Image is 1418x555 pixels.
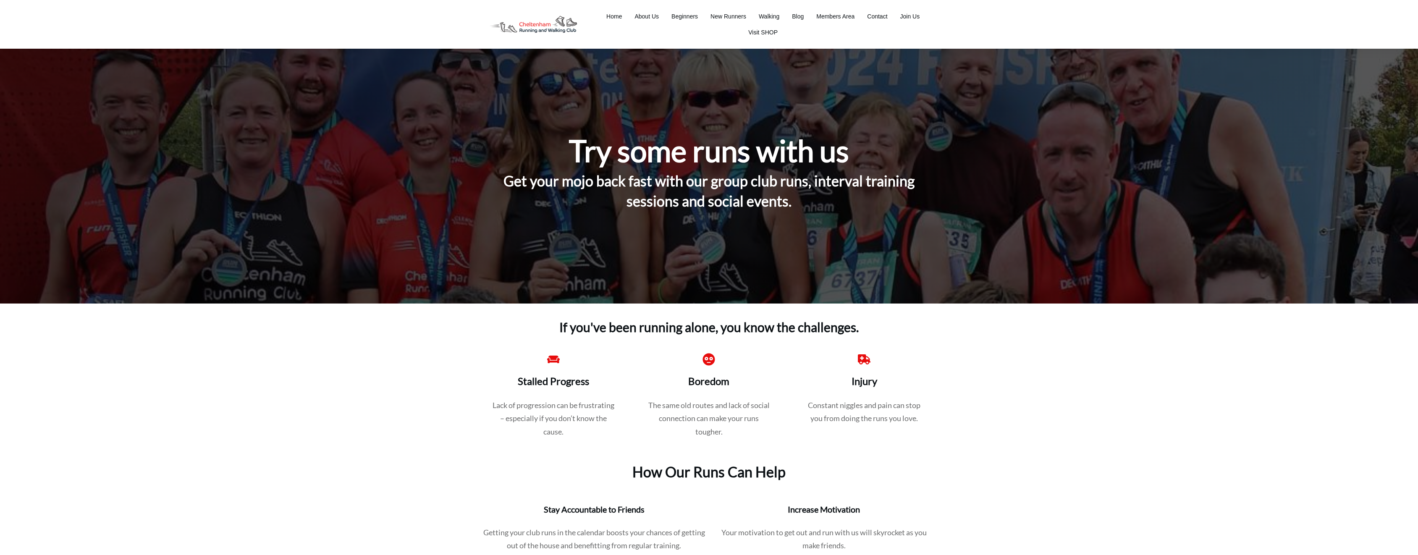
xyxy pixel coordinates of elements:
p: The same old routes and lack of social connection can make your runs tougher. [647,399,772,449]
h3: Boredom [646,374,772,390]
p: Lack of progression can be frustrating – especially if you don’t know the cause. [491,399,616,449]
a: New Runners [710,10,746,22]
a: Walking [759,10,779,22]
h4: Stay Accountable to Friends [483,503,706,525]
h3: Stalled Progress [491,374,617,390]
a: Beginners [671,10,698,22]
a: Blog [792,10,804,22]
h2: How Our Runs Can Help [483,462,936,492]
a: About Us [634,10,659,22]
h3: Injury [802,374,928,390]
a: Contact [867,10,887,22]
h1: Try some runs with us [569,131,849,170]
a: Home [606,10,622,22]
a: Join Us [900,10,920,22]
p: Constant niggles and pain can stop you from doing the runs you love. [802,399,927,435]
a: Visit SHOP [748,26,778,38]
h4: Increase Motivation [713,503,936,525]
a: Members Area [816,10,854,22]
h4: If you've been running alone, you know the challenges. [541,310,877,336]
h4: Get your mojo back fast with our group club runs, interval training sessions and social events. [483,171,936,221]
img: Decathlon [482,10,584,39]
